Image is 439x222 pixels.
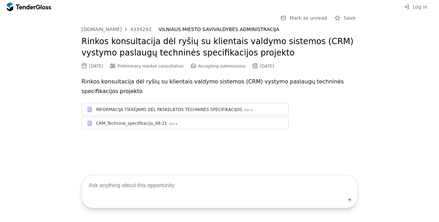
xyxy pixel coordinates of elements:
h2: Rinkos konsultacija dėl ryšių su klientais valdymo sistemos (CRM) vystymo paslaugų techninės spec... [81,36,358,59]
a: INFORMACIJA TIEKĖJAMS DĖL PASKELBTOS TECHNINĖS SPECIFIKACIJOS.docx [81,103,289,115]
p: Rinkos konsultacija dėl ryšių su klientais valdymo sistemos (CRM) vystymo paslaugų techninės spec... [81,77,358,96]
span: Mark as unread [290,15,327,21]
div: [DATE] [260,64,274,69]
div: CRM_Techninė_specifikacija_08-21 [96,121,167,126]
div: 4334292 [130,27,152,32]
div: INFORMACIJA TIEKĖJAMS DĖL PASKELBTOS TECHNINĖS SPECIFIKACIJOS [96,107,242,112]
button: Save [333,14,358,22]
div: .docx [168,122,178,126]
button: Log in [402,3,429,11]
a: [DOMAIN_NAME]4334292 [81,27,152,32]
a: CRM_Techninė_specifikacija_08-21.docx [81,117,289,129]
button: Mark as unread [279,14,329,22]
div: .docx [243,108,253,112]
div: VILNIAUS MIESTO SAVIVALDYBĖS ADMINISTRACIJA [158,27,350,32]
div: [DATE] [89,64,103,69]
div: [DOMAIN_NAME] [81,27,122,32]
span: Log in [413,4,427,10]
span: Preliminary market consultation [118,64,184,69]
span: Save [344,15,355,21]
span: Accepting submissions [198,64,245,69]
